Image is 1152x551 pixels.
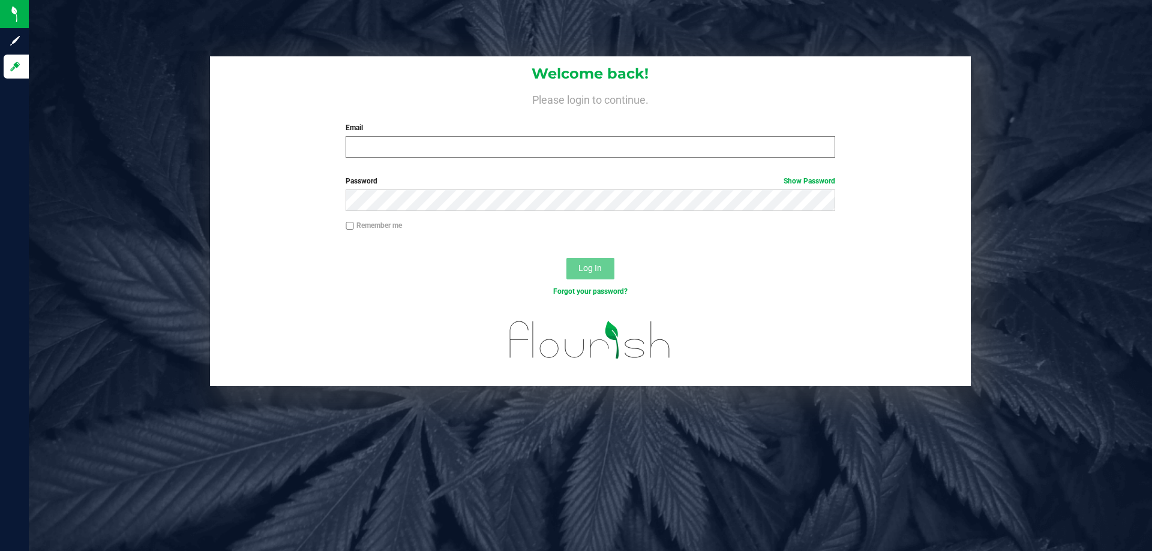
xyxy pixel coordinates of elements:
[210,66,971,82] h1: Welcome back!
[210,91,971,106] h4: Please login to continue.
[9,35,21,47] inline-svg: Sign up
[346,222,354,230] input: Remember me
[346,122,835,133] label: Email
[346,220,402,231] label: Remember me
[578,263,602,273] span: Log In
[9,61,21,73] inline-svg: Log in
[346,177,377,185] span: Password
[495,309,685,371] img: flourish_logo.svg
[553,287,628,296] a: Forgot your password?
[566,258,614,279] button: Log In
[784,177,835,185] a: Show Password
